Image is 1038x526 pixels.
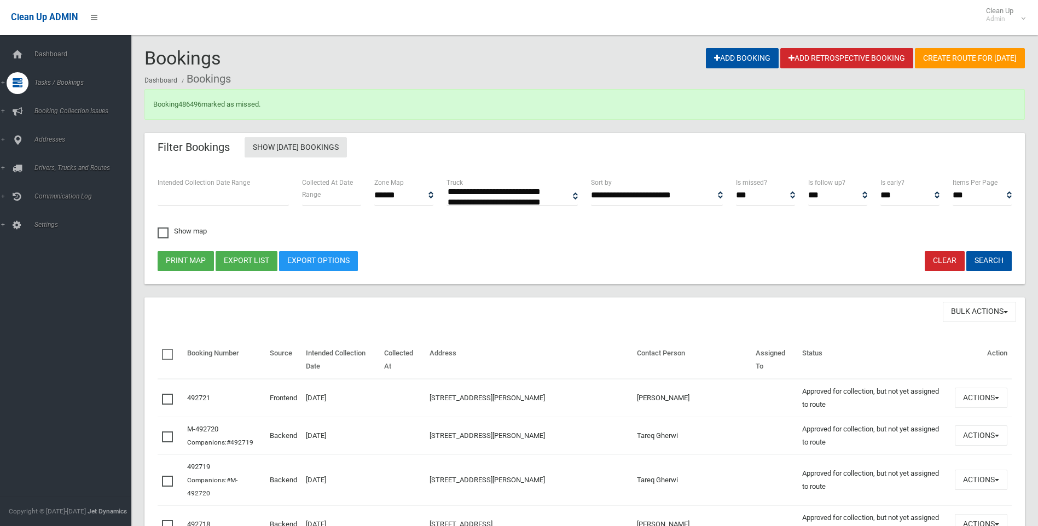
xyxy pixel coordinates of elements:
[144,89,1025,120] div: Booking marked as missed.
[265,341,301,379] th: Source
[31,79,140,86] span: Tasks / Bookings
[187,439,255,446] small: Companions:
[265,454,301,505] td: Backend
[798,341,950,379] th: Status
[633,341,751,379] th: Contact Person
[633,379,751,417] td: [PERSON_NAME]
[31,192,140,200] span: Communication Log
[31,50,140,58] span: Dashboard
[187,394,210,402] a: 492721
[706,48,779,68] a: Add Booking
[216,251,277,271] button: Export list
[966,251,1012,271] button: Search
[187,425,218,433] a: M-492720
[245,137,347,157] a: Show [DATE] Bookings
[798,379,950,417] td: Approved for collection, but not yet assigned to route
[798,454,950,505] td: Approved for collection, but not yet assigned to route
[11,12,78,22] span: Clean Up ADMIN
[179,69,231,89] li: Bookings
[751,341,798,379] th: Assigned To
[981,7,1024,23] span: Clean Up
[31,107,140,115] span: Booking Collection Issues
[633,417,751,454] td: Tareq Gherwi
[227,439,253,446] a: #492719
[425,341,633,379] th: Address
[183,341,265,379] th: Booking Number
[31,164,140,172] span: Drivers, Trucks and Routes
[9,507,86,515] span: Copyright © [DATE]-[DATE]
[986,15,1013,23] small: Admin
[187,463,210,471] a: 492719
[301,417,380,454] td: [DATE]
[430,476,545,484] a: [STREET_ADDRESS][PERSON_NAME]
[380,341,425,379] th: Collected At
[265,379,301,417] td: Frontend
[144,77,177,84] a: Dashboard
[798,417,950,454] td: Approved for collection, but not yet assigned to route
[144,137,243,158] header: Filter Bookings
[279,251,358,271] a: Export Options
[144,47,221,69] span: Bookings
[301,379,380,417] td: [DATE]
[187,476,237,497] small: Companions:
[301,341,380,379] th: Intended Collection Date
[430,431,545,440] a: [STREET_ADDRESS][PERSON_NAME]
[187,476,237,497] a: #M-492720
[265,417,301,454] td: Backend
[178,100,201,108] a: 486496
[955,425,1007,446] button: Actions
[925,251,965,271] a: Clear
[955,388,1007,408] button: Actions
[301,454,380,505] td: [DATE]
[158,251,214,271] button: Print map
[633,454,751,505] td: Tareq Gherwi
[780,48,913,68] a: Add Retrospective Booking
[955,470,1007,490] button: Actions
[158,227,207,235] span: Show map
[950,341,1012,379] th: Action
[430,394,545,402] a: [STREET_ADDRESS][PERSON_NAME]
[943,302,1016,322] button: Bulk Actions
[88,507,127,515] strong: Jet Dynamics
[446,177,463,189] label: Truck
[31,136,140,143] span: Addresses
[31,221,140,229] span: Settings
[915,48,1025,68] a: Create route for [DATE]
